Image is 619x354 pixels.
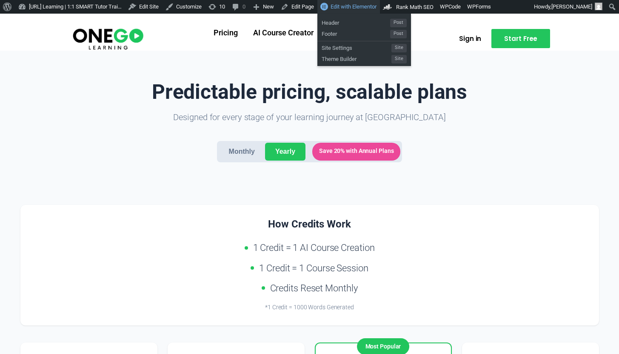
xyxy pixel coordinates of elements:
a: AI Course Creator [245,22,321,44]
p: Designed for every stage of your learning journey at [GEOGRAPHIC_DATA] [20,110,599,124]
span: Theme Builder [322,52,391,63]
span: Post [390,30,407,38]
span: Sign in [459,35,481,42]
span: Start Free [504,35,537,42]
button: Monthly [219,143,265,161]
span: Site [391,55,407,63]
h3: How Credits Work [34,219,585,230]
span: Credits Reset Monthly [270,281,358,296]
span: Site [391,44,407,52]
h1: Predictable pricing, scalable plans [20,81,599,104]
div: *1 Credit = 1000 Words Generated [34,302,585,312]
span: Edit with Elementor [331,3,377,10]
a: Pricing [206,22,245,44]
span: Footer [322,27,390,38]
span: [PERSON_NAME] [551,3,592,10]
button: Yearly [265,143,305,161]
span: 1 Credit = 1 AI Course Creation [253,240,375,255]
a: Site SettingsSite [317,41,411,52]
span: Post [390,19,407,27]
span: Save 20% with Annual Plans [312,143,400,161]
a: Theme BuilderSite [317,52,411,63]
span: Header [322,16,390,27]
span: 1 Credit = 1 Course Session [259,261,368,276]
a: Start Free [491,29,550,48]
a: FooterPost [317,27,411,38]
span: Rank Math SEO [396,4,434,10]
a: Sign in [449,30,491,47]
span: Site Settings [322,41,391,52]
a: HeaderPost [317,16,411,27]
